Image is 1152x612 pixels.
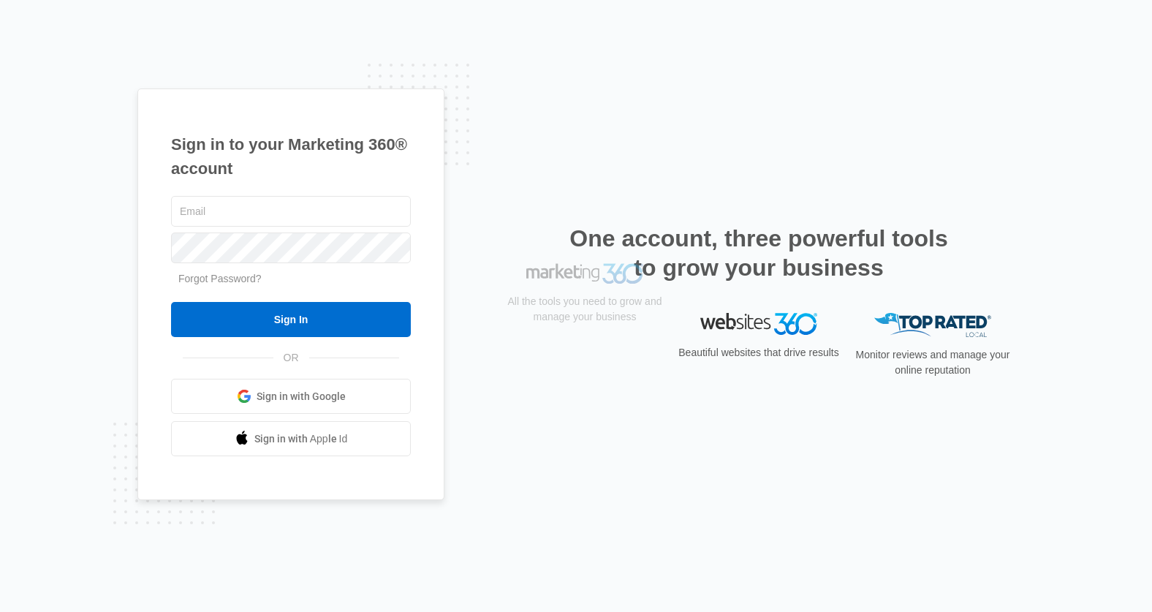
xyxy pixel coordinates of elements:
h1: Sign in to your Marketing 360® account [171,132,411,181]
p: Beautiful websites that drive results [677,345,841,360]
img: Marketing 360 [526,313,643,333]
span: OR [273,350,309,366]
p: Monitor reviews and manage your online reputation [851,347,1015,378]
h2: One account, three powerful tools to grow your business [565,224,952,282]
img: Websites 360 [700,313,817,334]
span: Sign in with Apple Id [254,431,348,447]
input: Sign In [171,302,411,337]
a: Sign in with Google [171,379,411,414]
span: Sign in with Google [257,389,346,404]
input: Email [171,196,411,227]
a: Forgot Password? [178,273,262,284]
img: Top Rated Local [874,313,991,337]
p: All the tools you need to grow and manage your business [503,344,667,374]
a: Sign in with Apple Id [171,421,411,456]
